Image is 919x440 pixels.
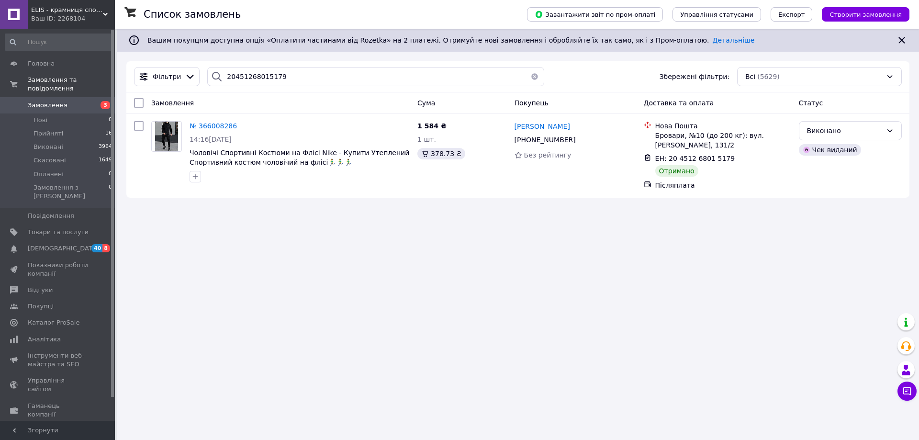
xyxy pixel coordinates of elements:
[897,382,917,401] button: Чат з покупцем
[771,7,813,22] button: Експорт
[680,11,753,18] span: Управління статусами
[812,10,909,18] a: Створити замовлення
[417,99,435,107] span: Cума
[34,156,66,165] span: Скасовані
[807,125,882,136] div: Виконано
[524,151,572,159] span: Без рейтингу
[28,402,89,419] span: Гаманець компанії
[799,99,823,107] span: Статус
[672,7,761,22] button: Управління статусами
[153,72,181,81] span: Фільтри
[745,72,755,81] span: Всі
[515,122,570,131] a: [PERSON_NAME]
[28,376,89,394] span: Управління сайтом
[34,116,47,124] span: Нові
[525,67,544,86] button: Очистить
[147,36,754,44] span: Вашим покупцям доступна опція «Оплатити частинами від Rozetka» на 2 платежі. Отримуйте нові замов...
[799,144,861,156] div: Чек виданий
[151,121,182,152] a: Фото товару
[31,14,115,23] div: Ваш ID: 2268104
[757,73,780,80] span: (5629)
[99,143,112,151] span: 3964
[190,149,409,166] a: Чоловічі Спортивні Костюми на Флісі Nike - Купити Утеплений Спортивний костюм чоловічий на флісі🏃...
[655,165,698,177] div: Отримано
[34,129,63,138] span: Прийняті
[109,170,112,179] span: 0
[28,261,89,278] span: Показники роботи компанії
[515,99,549,107] span: Покупець
[190,135,232,143] span: 14:16[DATE]
[28,76,115,93] span: Замовлення та повідомлення
[28,302,54,311] span: Покупці
[644,99,714,107] span: Доставка та оплата
[28,59,55,68] span: Головна
[34,143,63,151] span: Виконані
[155,122,179,151] img: Фото товару
[655,131,791,150] div: Бровари, №10 (до 200 кг): вул. [PERSON_NAME], 131/2
[190,122,237,130] a: № 366008286
[34,170,64,179] span: Оплачені
[151,99,194,107] span: Замовлення
[655,181,791,190] div: Післяплата
[417,135,436,143] span: 1 шт.
[28,286,53,294] span: Відгуки
[207,67,544,86] input: Пошук за номером замовлення, ПІБ покупця, номером телефону, Email, номером накладної
[527,7,663,22] button: Завантажити звіт по пром-оплаті
[28,351,89,369] span: Інструменти веб-майстра та SEO
[31,6,103,14] span: ELIS - крамниця спортивного одягу
[778,11,805,18] span: Експорт
[105,129,112,138] span: 16
[28,335,61,344] span: Аналітика
[655,121,791,131] div: Нова Пошта
[829,11,902,18] span: Створити замовлення
[535,10,655,19] span: Завантажити звіт по пром-оплаті
[28,228,89,237] span: Товари та послуги
[28,212,74,220] span: Повідомлення
[28,244,99,253] span: [DEMOGRAPHIC_DATA]
[5,34,113,51] input: Пошук
[99,156,112,165] span: 1649
[109,183,112,201] span: 0
[515,123,570,130] span: [PERSON_NAME]
[713,36,755,44] a: Детальніше
[417,148,465,159] div: 378.73 ₴
[144,9,241,20] h1: Список замовлень
[28,318,79,327] span: Каталог ProSale
[91,244,102,252] span: 40
[660,72,729,81] span: Збережені фільтри:
[34,183,109,201] span: Замовлення з [PERSON_NAME]
[102,244,110,252] span: 8
[109,116,112,124] span: 0
[655,155,735,162] span: ЕН: 20 4512 6801 5179
[822,7,909,22] button: Створити замовлення
[513,133,578,147] div: [PHONE_NUMBER]
[101,101,110,109] span: 3
[417,122,447,130] span: 1 584 ₴
[28,101,67,110] span: Замовлення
